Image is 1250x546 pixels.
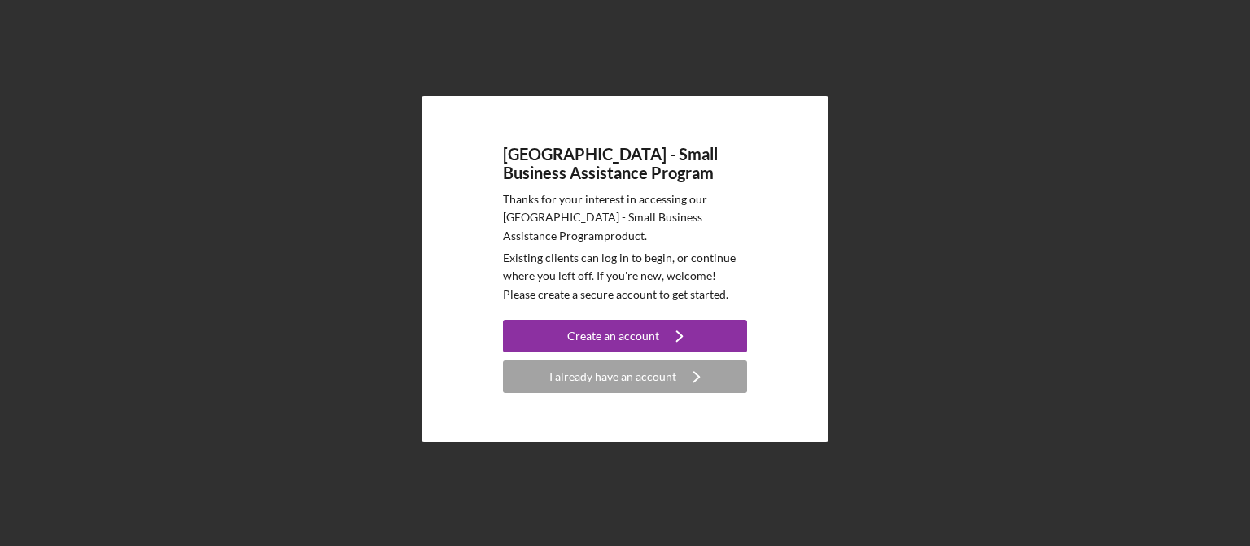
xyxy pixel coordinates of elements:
[549,360,676,393] div: I already have an account
[503,145,747,182] h4: [GEOGRAPHIC_DATA] - Small Business Assistance Program
[503,320,747,352] button: Create an account
[503,249,747,304] p: Existing clients can log in to begin, or continue where you left off. If you're new, welcome! Ple...
[503,360,747,393] button: I already have an account
[567,320,659,352] div: Create an account
[503,320,747,356] a: Create an account
[503,190,747,245] p: Thanks for your interest in accessing our [GEOGRAPHIC_DATA] - Small Business Assistance Program p...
